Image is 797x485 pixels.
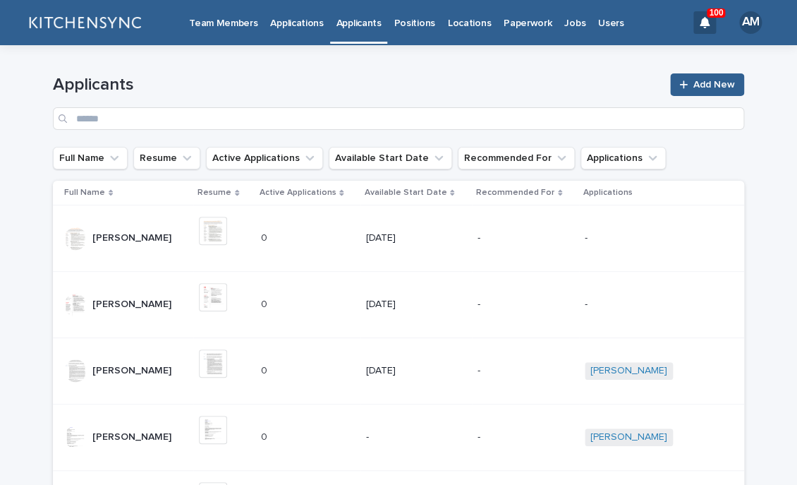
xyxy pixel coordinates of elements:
[53,147,128,169] button: Full Name
[476,185,554,200] p: Recommended For
[693,80,735,90] span: Add New
[92,429,174,443] p: [PERSON_NAME]
[583,185,633,200] p: Applications
[585,232,702,244] p: -
[585,299,702,311] p: -
[477,299,573,311] p: -
[53,75,662,95] h1: Applicants
[53,404,744,470] tr: [PERSON_NAME][PERSON_NAME] 00 --[PERSON_NAME]
[366,365,466,377] p: [DATE]
[28,8,141,37] img: lGNCzQTxQVKGkIr0XjOy
[590,365,667,377] a: [PERSON_NAME]
[92,296,174,311] p: [PERSON_NAME]
[64,185,105,200] p: Full Name
[590,431,667,443] a: [PERSON_NAME]
[477,431,573,443] p: -
[206,147,323,169] button: Active Applications
[259,185,336,200] p: Active Applications
[92,229,174,244] p: [PERSON_NAME]
[477,232,573,244] p: -
[366,232,466,244] p: [DATE]
[458,147,575,169] button: Recommended For
[329,147,452,169] button: Available Start Date
[53,272,744,338] tr: [PERSON_NAME][PERSON_NAME] 00 [DATE]--
[53,337,744,404] tr: [PERSON_NAME][PERSON_NAME] 00 [DATE]-[PERSON_NAME]
[739,11,762,34] div: AM
[53,205,744,272] tr: [PERSON_NAME][PERSON_NAME] 00 [DATE]--
[260,362,269,377] p: 0
[693,11,716,34] div: 100
[709,8,723,18] p: 100
[260,296,269,311] p: 0
[365,185,446,200] p: Available Start Date
[197,185,231,200] p: Resume
[92,362,174,377] p: [PERSON_NAME]
[53,107,744,130] input: Search
[260,429,269,443] p: 0
[670,73,744,96] a: Add New
[580,147,666,169] button: Applications
[260,229,269,244] p: 0
[366,431,466,443] p: -
[477,365,573,377] p: -
[366,299,466,311] p: [DATE]
[133,147,200,169] button: Resume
